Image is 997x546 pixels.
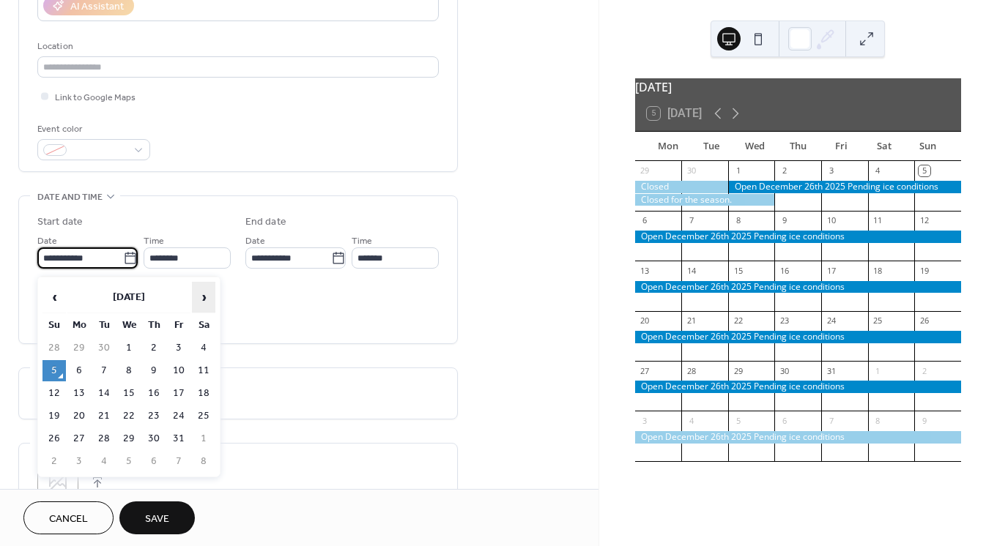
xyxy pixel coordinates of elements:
span: Time [144,233,164,249]
div: 18 [872,265,883,276]
div: 27 [640,365,651,376]
td: 18 [192,383,215,404]
div: 8 [733,215,744,226]
span: Date [37,233,57,249]
td: 1 [192,428,215,449]
td: 17 [167,383,190,404]
div: Tue [690,132,733,161]
th: We [117,315,141,336]
button: Cancel [23,501,114,534]
div: 12 [919,215,930,226]
td: 4 [192,337,215,359]
div: Wed [733,132,777,161]
td: 12 [42,383,66,404]
span: Save [145,512,169,527]
th: Th [142,315,166,336]
td: 9 [142,360,166,381]
div: 1 [733,165,744,176]
div: Open December 26th 2025 Pending ice conditions [635,281,961,293]
div: 11 [872,215,883,226]
span: ‹ [43,283,65,312]
div: 1 [872,365,883,376]
th: Tu [92,315,116,336]
div: 10 [826,215,837,226]
span: Time [352,233,372,249]
td: 7 [167,451,190,472]
div: 4 [686,415,697,426]
td: 31 [167,428,190,449]
div: 31 [826,365,837,376]
div: Fri [820,132,863,161]
th: [DATE] [67,282,190,313]
span: Cancel [49,512,88,527]
td: 23 [142,405,166,427]
div: Thu [777,132,820,161]
div: Start date [37,214,83,230]
div: 9 [919,415,930,426]
td: 6 [67,360,91,381]
span: › [193,283,215,312]
td: 22 [117,405,141,427]
td: 25 [192,405,215,427]
div: End date [245,214,286,230]
div: 30 [779,365,790,376]
th: Fr [167,315,190,336]
div: 2 [919,365,930,376]
div: 24 [826,315,837,326]
div: 3 [640,415,651,426]
td: 26 [42,428,66,449]
div: 29 [733,365,744,376]
td: 15 [117,383,141,404]
td: 2 [42,451,66,472]
th: Sa [192,315,215,336]
div: 26 [919,315,930,326]
th: Mo [67,315,91,336]
div: 13 [640,265,651,276]
td: 28 [42,337,66,359]
td: 27 [67,428,91,449]
div: 4 [872,165,883,176]
div: 16 [779,265,790,276]
div: 3 [826,165,837,176]
div: 2 [779,165,790,176]
td: 24 [167,405,190,427]
td: 16 [142,383,166,404]
div: 5 [919,165,930,176]
div: 19 [919,265,930,276]
td: 21 [92,405,116,427]
button: Save [119,501,195,534]
td: 8 [117,360,141,381]
div: Closed for the season. [635,194,775,206]
div: 23 [779,315,790,326]
div: 6 [640,215,651,226]
td: 1 [117,337,141,359]
span: Link to Google Maps [55,90,136,105]
div: ; [37,462,78,503]
div: Open December 26th 2025 Pending ice conditions [635,381,961,393]
div: Event color [37,121,147,137]
div: 22 [733,315,744,326]
span: Date [245,233,265,249]
td: 7 [92,360,116,381]
div: 20 [640,315,651,326]
td: 5 [117,451,141,472]
div: 15 [733,265,744,276]
div: Open December 26th 2025 Pending ice conditions [635,331,961,343]
div: Closed [635,181,728,193]
div: 17 [826,265,837,276]
div: 9 [779,215,790,226]
div: [DATE] [635,78,961,96]
div: 8 [872,415,883,426]
div: Mon [647,132,690,161]
div: Location [37,39,436,54]
span: Date and time [37,190,103,205]
div: Sun [906,132,949,161]
td: 19 [42,405,66,427]
td: 13 [67,383,91,404]
div: 29 [640,165,651,176]
div: Open December 26th 2025 Pending ice conditions [728,181,961,193]
td: 10 [167,360,190,381]
td: 2 [142,337,166,359]
div: 7 [826,415,837,426]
